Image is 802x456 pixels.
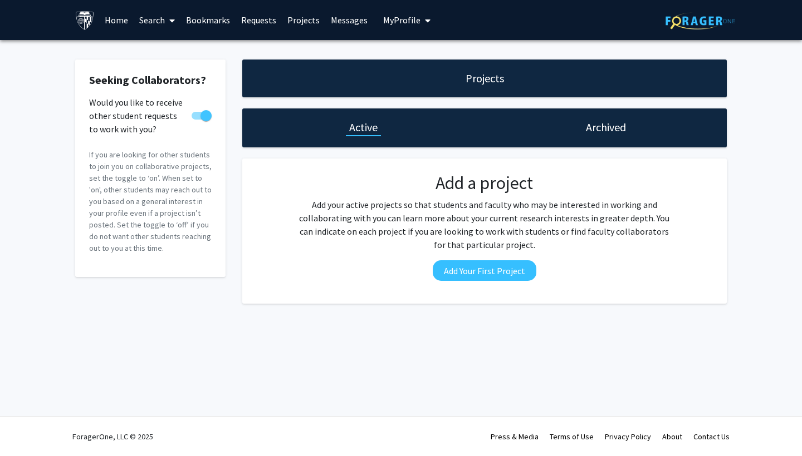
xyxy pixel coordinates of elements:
[99,1,134,39] a: Home
[296,198,673,251] p: Add your active projects so that students and faculty who may be interested in working and collab...
[349,120,378,135] h1: Active
[89,149,212,254] p: If you are looking for other students to join you on collaborative projects, set the toggle to ‘o...
[662,432,682,442] a: About
[693,432,730,442] a: Contact Us
[72,417,153,456] div: ForagerOne, LLC © 2025
[383,14,420,26] span: My Profile
[550,432,594,442] a: Terms of Use
[296,172,673,194] h2: Add a project
[134,1,180,39] a: Search
[75,11,95,30] img: Johns Hopkins University Logo
[282,1,325,39] a: Projects
[433,260,536,281] button: Add Your First Project
[466,71,504,86] h1: Projects
[666,12,735,29] img: ForagerOne Logo
[236,1,282,39] a: Requests
[605,432,651,442] a: Privacy Policy
[180,1,236,39] a: Bookmarks
[89,73,212,87] h2: Seeking Collaborators?
[586,120,626,135] h1: Archived
[8,406,47,448] iframe: Chat
[491,432,539,442] a: Press & Media
[89,96,187,136] span: Would you like to receive other student requests to work with you?
[325,1,373,39] a: Messages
